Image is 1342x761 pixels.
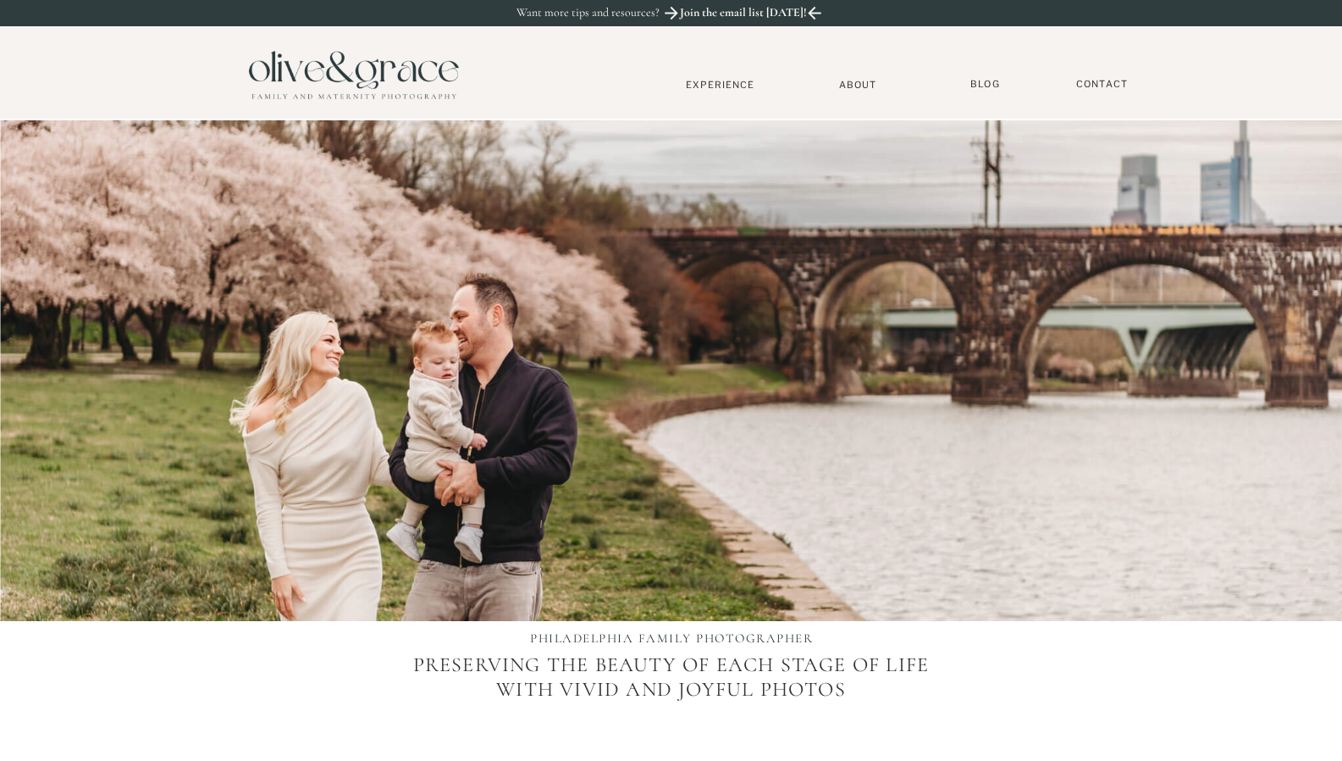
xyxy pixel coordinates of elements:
p: Preserving the beauty of each stage of life with vivid and joyful photos [400,653,943,759]
a: Join the email list [DATE]! [678,6,809,25]
p: Want more tips and resources? [516,6,696,20]
h1: PHILADELPHIA FAMILY PHOTOGRAPHER [491,630,853,649]
a: Contact [1069,78,1136,91]
a: Experience [665,79,776,91]
a: BLOG [964,78,1007,91]
a: About [832,79,884,90]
